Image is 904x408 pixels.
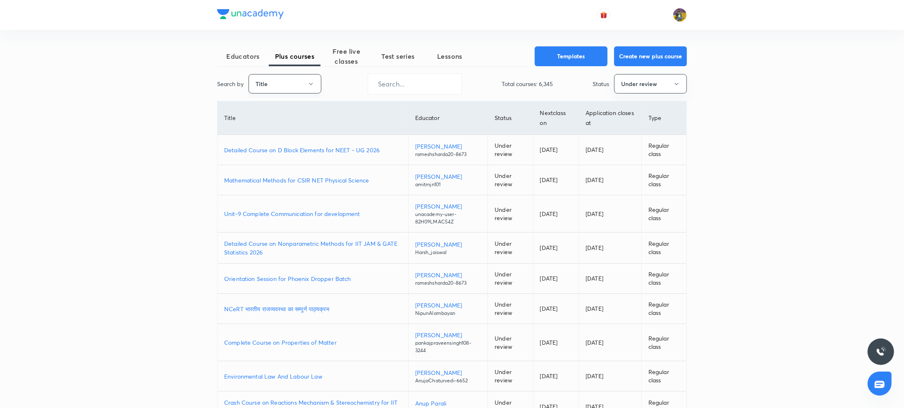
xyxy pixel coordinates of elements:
[533,195,579,233] td: [DATE]
[614,74,687,94] button: Under review
[415,368,481,377] p: [PERSON_NAME]
[249,74,321,94] button: Title
[673,8,687,22] img: sajan k
[224,146,402,154] a: Detailed Course on D Block Elements for NEET - UG 2026
[597,8,610,22] button: avatar
[269,51,320,61] span: Plus courses
[488,361,533,391] td: Under review
[533,165,579,195] td: [DATE]
[415,151,481,158] p: rameshsharda20-8673
[641,324,686,361] td: Regular class
[424,51,476,61] span: Lessons
[641,361,686,391] td: Regular class
[488,233,533,264] td: Under review
[218,101,408,135] th: Title
[535,46,607,66] button: Templates
[488,264,533,294] td: Under review
[533,324,579,361] td: [DATE]
[641,101,686,135] th: Type
[217,79,244,88] p: Search by
[224,338,402,347] a: Complete Course on Properties of Matter
[641,195,686,233] td: Regular class
[224,176,402,185] a: Mathematical Methods for CSIR NET Physical Science
[224,274,402,283] a: Orientation Session for Phoenix Dropper Batch
[415,301,481,317] a: [PERSON_NAME]NipunAlambayan
[224,372,402,381] a: Environmental Law And Labour Law
[533,233,579,264] td: [DATE]
[415,310,481,317] p: NipunAlambayan
[415,271,481,279] p: [PERSON_NAME]
[415,142,481,158] a: [PERSON_NAME]rameshsharda20-8673
[533,135,579,165] td: [DATE]
[593,79,609,88] p: Status
[415,377,481,384] p: AnujaChaturvedi-6652
[415,249,481,256] p: Harsh_jaiswal
[415,331,481,339] p: [PERSON_NAME]
[415,301,481,310] p: [PERSON_NAME]
[408,101,488,135] th: Educator
[579,233,642,264] td: [DATE]
[415,240,481,249] p: [PERSON_NAME]
[224,239,402,257] a: Detailed Course on Nonparametric Methods for IIT JAM & GATE Statistics 2026
[415,271,481,287] a: [PERSON_NAME]rameshsharda20-8673
[415,339,481,354] p: pankajpraveensingh108-3244
[415,181,481,188] p: amitrnjn101
[502,79,553,88] p: Total courses: 6,345
[415,142,481,151] p: [PERSON_NAME]
[579,195,642,233] td: [DATE]
[415,240,481,256] a: [PERSON_NAME]Harsh_jaiswal
[579,264,642,294] td: [DATE]
[641,165,686,195] td: Regular class
[533,294,579,324] td: [DATE]
[415,211,481,226] p: unacademy-user-82H09LMAC54Z
[415,172,481,181] p: [PERSON_NAME]
[415,279,481,287] p: rameshsharda20-8673
[641,294,686,324] td: Regular class
[368,73,462,94] input: Search...
[533,264,579,294] td: [DATE]
[217,9,284,19] img: Company Logo
[415,368,481,384] a: [PERSON_NAME]AnujaChaturvedi-6652
[488,195,533,233] td: Under review
[320,46,372,66] span: Free live classes
[600,11,607,19] img: avatar
[579,324,642,361] td: [DATE]
[533,101,579,135] th: Next class on
[641,233,686,264] td: Regular class
[488,324,533,361] td: Under review
[415,399,481,408] p: Anup Parali
[415,202,481,226] a: [PERSON_NAME]unacademy-user-82H09LMAC54Z
[579,135,642,165] td: [DATE]
[641,264,686,294] td: Regular class
[579,101,642,135] th: Application closes at
[415,172,481,188] a: [PERSON_NAME]amitrnjn101
[579,165,642,195] td: [DATE]
[488,101,533,135] th: Status
[488,135,533,165] td: Under review
[533,361,579,391] td: [DATE]
[488,165,533,195] td: Under review
[217,51,269,61] span: Educators
[224,305,402,313] a: NCeRT भारतीय राजव्यवस्था का सम्पूर्ण पाठ्यक्रम
[372,51,424,61] span: Test series
[579,361,642,391] td: [DATE]
[579,294,642,324] td: [DATE]
[217,9,284,21] a: Company Logo
[224,209,402,218] a: Unit-9 Complete Communication for development
[614,46,687,66] button: Create new plus course
[876,347,886,357] img: ttu
[488,294,533,324] td: Under review
[641,135,686,165] td: Regular class
[415,331,481,354] a: [PERSON_NAME]pankajpraveensingh108-3244
[415,202,481,211] p: [PERSON_NAME]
